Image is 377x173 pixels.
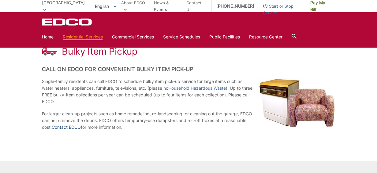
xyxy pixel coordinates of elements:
[90,1,121,11] span: English
[42,78,335,105] p: Single-family residents can call EDCO to schedule bulky item pick-up service for large items such...
[249,34,282,40] a: Resource Center
[112,34,154,40] a: Commercial Services
[42,66,335,73] h2: Call on EDCO for Convenient Bulky Item Pick-up
[42,110,335,131] p: For larger clean-up projects such as home remodeling, re-landscaping, or cleaning out the garage,...
[259,78,335,128] img: Dishwasher, television and chair
[163,34,200,40] a: Service Schedules
[62,46,137,57] h1: Bulky Item Pickup
[168,85,226,92] a: Household Hazardous Waste
[42,34,54,40] a: Home
[63,34,103,40] a: Residential Services
[52,124,81,131] a: Contact EDCO
[209,34,240,40] a: Public Facilities
[42,18,93,26] a: EDCD logo. Return to the homepage.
